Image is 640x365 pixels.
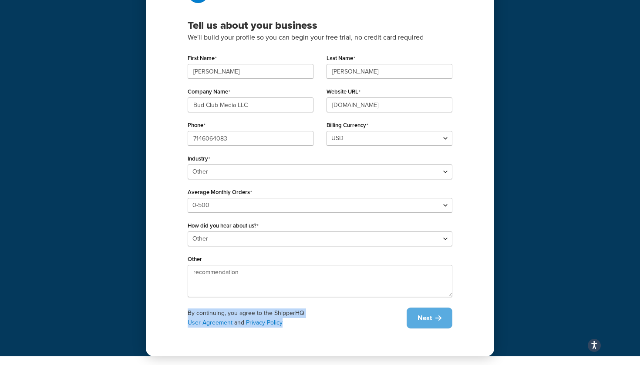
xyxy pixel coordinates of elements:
[188,256,202,262] label: Other
[327,122,368,129] label: Billing Currency
[188,155,210,162] label: Industry
[188,308,407,328] div: By continuing, you agree to the ShipperHQ and
[188,318,232,327] a: User Agreement
[188,88,230,95] label: Company Name
[188,222,259,229] label: How did you hear about us?
[188,55,217,62] label: First Name
[188,19,452,32] h3: Tell us about your business
[188,122,205,129] label: Phone
[327,88,360,95] label: Website URL
[188,265,452,297] textarea: recommendation
[246,318,283,327] a: Privacy Policy
[188,189,252,196] label: Average Monthly Orders
[188,32,452,43] p: We'll build your profile so you can begin your free trial, no credit card required
[327,55,355,62] label: Last Name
